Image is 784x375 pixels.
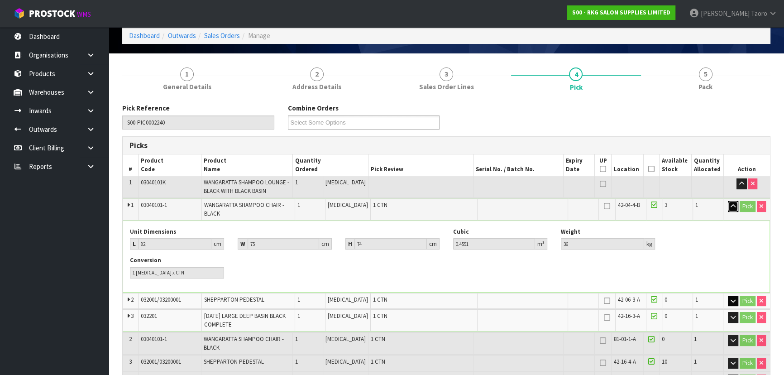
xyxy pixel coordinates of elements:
[325,335,366,343] span: [MEDICAL_DATA]
[288,103,339,113] label: Combine Orders
[130,256,161,264] label: Conversion
[201,154,293,176] th: Product Name
[297,296,300,303] span: 1
[248,238,319,250] input: Width
[292,82,341,91] span: Address Details
[740,335,755,346] button: Pick
[595,154,612,176] th: UP
[130,228,176,236] label: Unit Dimensions
[453,228,469,236] label: Cubic
[325,358,366,365] span: [MEDICAL_DATA]
[569,67,583,81] span: 4
[373,296,387,303] span: 1 CTN
[141,358,181,365] span: 032001/03200001
[740,201,755,212] button: Pick
[248,31,270,40] span: Manage
[695,296,698,303] span: 1
[204,201,284,217] span: WANGARATTA SHAMPOO CHAIR - BLACK
[141,312,157,320] span: 032201
[240,240,245,248] strong: W
[129,358,132,365] span: 3
[563,154,594,176] th: Expiry Date
[141,201,167,209] span: 03040101-1
[293,154,368,176] th: Quantity Ordered
[310,67,324,81] span: 2
[701,9,750,18] span: [PERSON_NAME]
[204,31,240,40] a: Sales Orders
[440,67,453,81] span: 3
[180,67,194,81] span: 1
[572,9,670,16] strong: S00 - RKG SALON SUPPLIES LIMITED
[664,296,667,303] span: 0
[373,201,387,209] span: 1 CTN
[659,154,691,176] th: Available Stock
[138,154,201,176] th: Product Code
[328,201,368,209] span: [MEDICAL_DATA]
[77,10,91,19] small: WMS
[371,335,385,343] span: 1 CTN
[561,228,580,236] label: Weight
[569,82,582,92] span: Pick
[618,312,640,320] span: 42-16-3-A
[133,240,136,248] strong: L
[618,296,640,303] span: 42-06-3-A
[692,154,724,176] th: Quantity Allocated
[204,312,286,328] span: [DATE] LARGE DEEP BASIN BLACK COMPLETE
[419,82,474,91] span: Sales Order Lines
[695,201,698,209] span: 1
[131,201,134,209] span: 1
[29,8,75,19] span: ProStock
[348,240,352,248] strong: H
[122,103,170,113] label: Pick Reference
[662,335,664,343] span: 0
[371,358,385,365] span: 1 CTN
[141,335,167,343] span: 03040101-1
[740,312,755,323] button: Pick
[295,358,298,365] span: 1
[131,296,134,303] span: 2
[664,312,667,320] span: 0
[129,335,132,343] span: 2
[295,178,298,186] span: 1
[473,154,563,176] th: Serial No. / Batch No.
[14,8,25,19] img: cube-alt.png
[141,296,181,303] span: 032001/03200001
[138,238,211,250] input: Length
[664,201,667,209] span: 3
[535,238,547,250] div: m³
[328,312,368,320] span: [MEDICAL_DATA]
[751,9,767,18] span: Taoro
[740,358,755,369] button: Pick
[129,178,132,186] span: 1
[141,178,166,186] span: 03040101K
[354,238,427,250] input: Height
[612,154,644,176] th: Location
[297,312,300,320] span: 1
[453,238,535,250] input: Cubic
[204,296,264,303] span: SHEPPARTON PEDESTAL
[694,358,697,365] span: 1
[698,82,712,91] span: Pack
[129,141,440,150] h3: Picks
[204,178,289,194] span: WANGARATTA SHAMPOO LOUNGE - BLACK WITH BLACK BASIN
[618,201,640,209] span: 42-04-4-B
[328,296,368,303] span: [MEDICAL_DATA]
[724,154,770,176] th: Action
[644,238,655,250] div: kg
[211,238,224,250] div: cm
[130,267,224,279] input: Conversion
[297,201,300,209] span: 1
[614,335,636,343] span: 81-01-1-A
[614,358,636,365] span: 42-16-4-A
[319,238,332,250] div: cm
[561,238,644,250] input: Weight
[168,31,196,40] a: Outwards
[694,335,697,343] span: 1
[368,154,473,176] th: Pick Review
[699,67,712,81] span: 5
[662,358,667,365] span: 10
[325,178,366,186] span: [MEDICAL_DATA]
[163,82,211,91] span: General Details
[373,312,387,320] span: 1 CTN
[129,31,160,40] a: Dashboard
